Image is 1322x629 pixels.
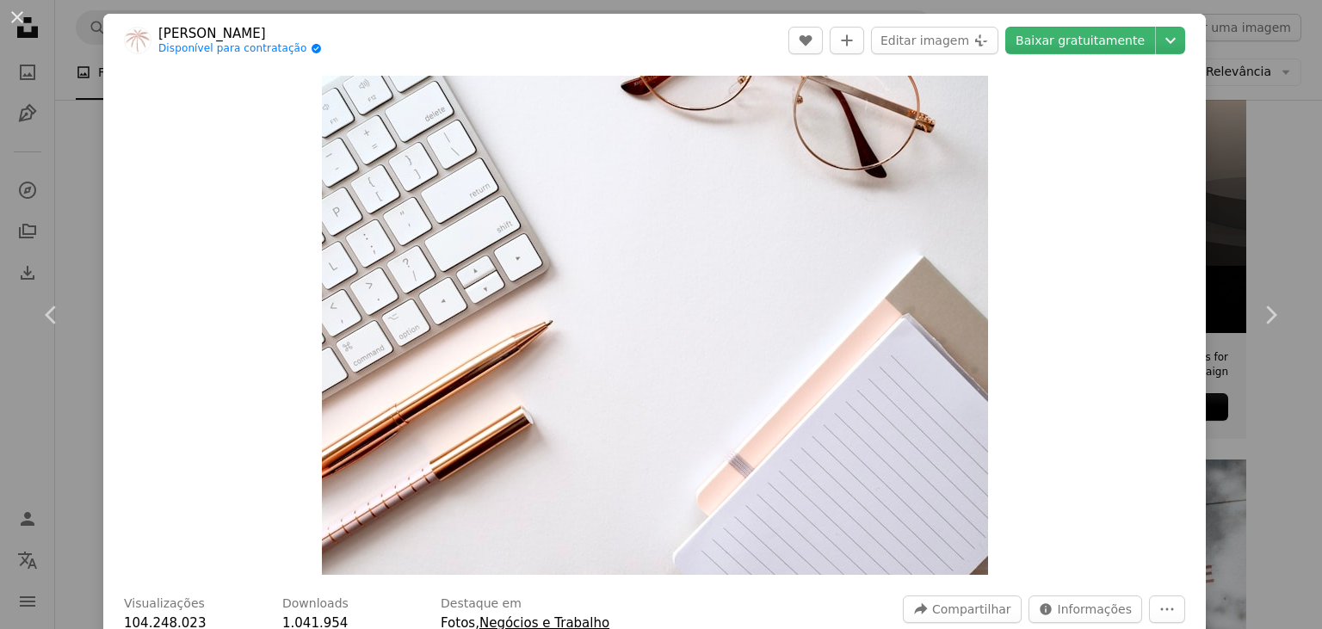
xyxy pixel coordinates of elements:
span: Compartilhar [932,596,1011,622]
button: Adicionar à coleção [830,27,864,54]
a: [PERSON_NAME] [158,25,322,42]
button: Estatísticas desta imagem [1029,595,1142,623]
a: Disponível para contratação [158,42,322,56]
button: Curtir [788,27,823,54]
button: Ampliar esta imagem [322,76,988,575]
a: Baixar gratuitamente [1005,27,1155,54]
img: Ir para o perfil de Jess Bailey [124,27,151,54]
button: Mais ações [1149,595,1185,623]
img: caneta perto de papel forrado preto e óculos [322,76,988,575]
button: Compartilhar esta imagem [903,595,1022,623]
a: Próximo [1219,232,1322,398]
span: Informações [1058,596,1132,622]
button: Escolha o tamanho do download [1156,27,1185,54]
h3: Downloads [282,595,349,613]
h3: Visualizações [124,595,205,613]
button: Editar imagem [871,27,998,54]
h3: Destaque em [441,595,522,613]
